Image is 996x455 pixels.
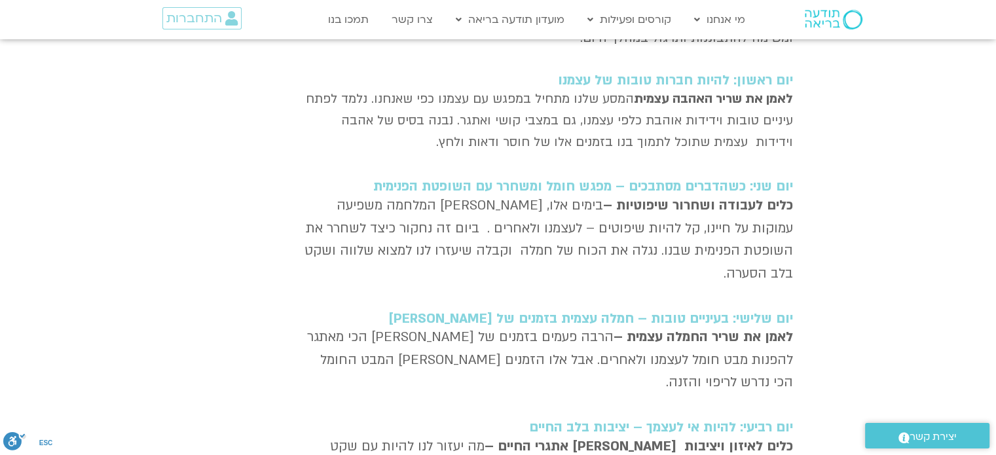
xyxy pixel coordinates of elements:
span: יצירת קשר [910,428,957,446]
strong: יום ראשון: להיות חברות טובות של עצמנו [558,71,793,89]
a: צרו קשר [385,7,439,32]
p: המסע שלנו מתחיל במפגש עם עצמנו כפי שאנחנו. נלמד לפתח עיניים טובות וידידות אוהבת כלפי עצמנו, גם במ... [302,88,793,153]
strong: כלים לעבודה ושחרור שיפוטיות – [603,196,793,214]
strong: לאמן את שריר האהבה עצמית [634,90,793,107]
span: התחברות [166,11,222,26]
strong: יום רביעי: להיות אי לעצמך – יציבות בלב החיים [529,418,793,436]
a: יצירת קשר [865,423,989,448]
a: תמכו בנו [322,7,375,32]
p: הרבה פעמים בזמנים של [PERSON_NAME] הכי מאתגר להפנות מבט חומל לעצמנו ולאחרים. אבל אלו הזמנים [PERS... [302,326,793,394]
strong: לאמן את שריר החמלה עצמית – [614,328,793,346]
strong: יום שני: כשהדברים מסתבכים – מפגש חומל ומשחרר עם השופטת הפנימית [373,177,793,195]
a: התחברות [162,7,242,29]
p: בימים אלו, [PERSON_NAME] המלחמה משפיעה עמוקות על חיינו, קל להיות שיפוטים – לעצמנו ולאחרים . ביום ... [302,194,793,285]
a: מי אנחנו [688,7,752,32]
a: מועדון תודעה בריאה [449,7,571,32]
strong: כלים לאיזון ויציבות [PERSON_NAME] אתגרי החיים – [485,437,793,455]
strong: יום שלישי: בעיניים טובות – חמלה עצמית בזמנים של [PERSON_NAME] [388,310,793,327]
a: קורסים ופעילות [581,7,678,32]
img: תודעה בריאה [805,10,862,29]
